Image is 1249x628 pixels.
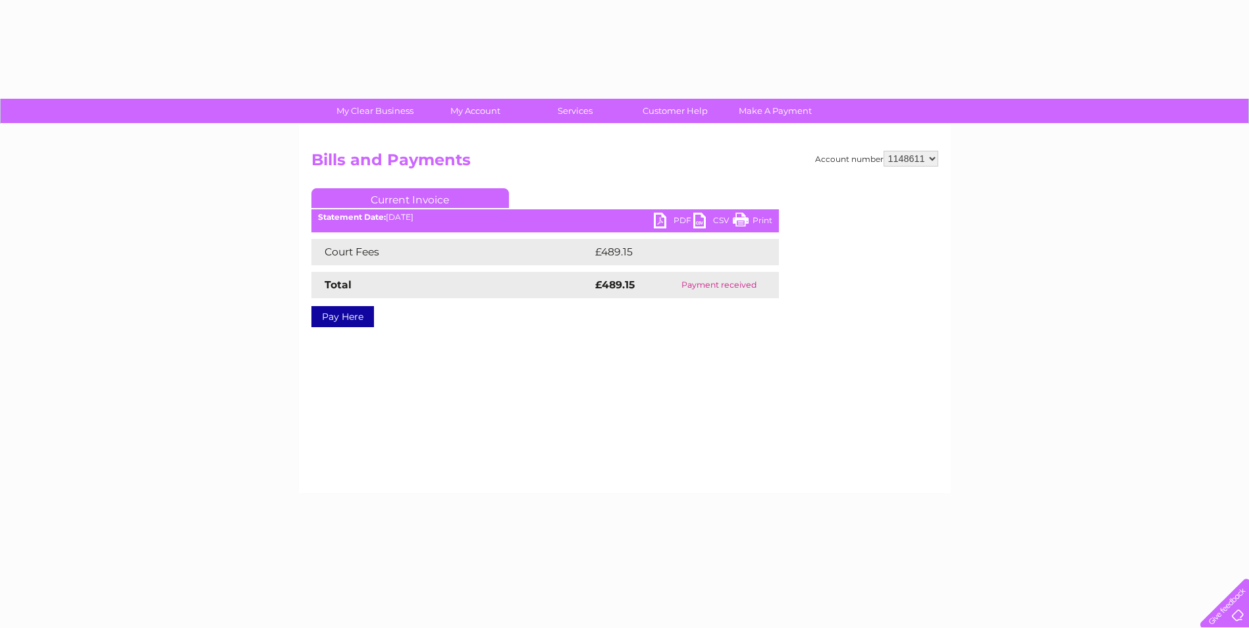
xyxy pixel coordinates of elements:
[321,99,429,123] a: My Clear Business
[654,213,693,232] a: PDF
[311,151,938,176] h2: Bills and Payments
[693,213,733,232] a: CSV
[733,213,772,232] a: Print
[311,188,509,208] a: Current Invoice
[318,212,386,222] b: Statement Date:
[659,272,779,298] td: Payment received
[592,239,755,265] td: £489.15
[325,278,352,291] strong: Total
[595,278,635,291] strong: £489.15
[311,213,779,222] div: [DATE]
[815,151,938,167] div: Account number
[621,99,730,123] a: Customer Help
[421,99,529,123] a: My Account
[311,239,592,265] td: Court Fees
[311,306,374,327] a: Pay Here
[721,99,830,123] a: Make A Payment
[521,99,629,123] a: Services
